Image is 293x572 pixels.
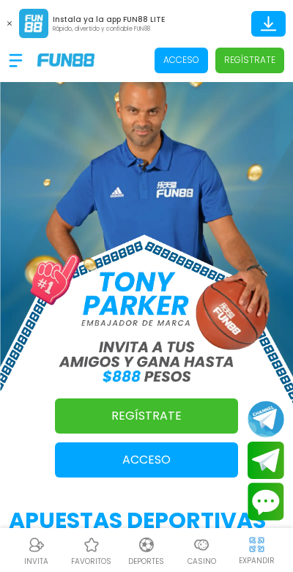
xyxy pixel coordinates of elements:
p: favoritos [71,556,111,567]
a: ReferralReferralINVITA [9,534,64,567]
a: DeportesDeportesDeportes [119,534,174,567]
img: hide [248,535,266,554]
p: INVITA [24,556,48,567]
img: App Logo [19,9,48,38]
button: Join telegram channel [248,400,284,438]
img: Casino Favoritos [83,536,100,554]
button: Join telegram [248,442,284,480]
a: Regístrate [55,398,238,434]
button: Acceso [55,442,238,478]
p: Casino [188,556,216,567]
p: Deportes [128,556,164,567]
p: Regístrate [224,53,275,67]
img: Company Logo [37,53,94,66]
p: Acceso [55,451,238,469]
a: Casino FavoritosCasino Favoritosfavoritos [64,534,119,567]
img: Referral [28,536,45,554]
a: CasinoCasinoCasino [174,534,229,567]
button: Contact customer service [248,483,284,521]
img: Deportes [138,536,155,554]
h2: APUESTAS DEPORTIVAS EN VIVO (gratis) [9,504,284,570]
p: Rápido, divertido y confiable FUN88 [53,25,165,34]
p: EXPANDIR [239,555,275,566]
img: Casino [193,536,210,554]
p: Acceso [163,53,199,67]
p: Instala ya la app FUN88 LITE [53,14,165,25]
